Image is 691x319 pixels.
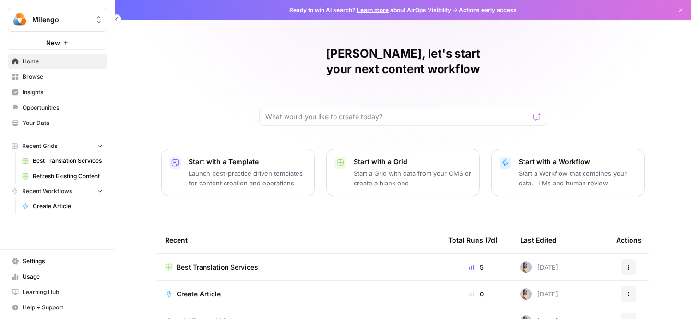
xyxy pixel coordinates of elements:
span: Create Article [33,202,103,210]
span: Best Translation Services [33,157,103,165]
div: [DATE] [520,288,558,300]
a: Learn more [357,6,389,13]
a: Browse [8,69,107,85]
p: Start with a Grid [354,157,472,167]
p: Start a Workflow that combines your data, LLMs and human review [519,169,637,188]
p: Launch best-practice driven templates for content creation and operations [189,169,307,188]
span: Browse [23,73,103,81]
div: Last Edited [520,227,557,253]
span: Recent Workflows [22,187,72,196]
span: Ready to win AI search? about AirOps Visibility [289,6,451,14]
div: Recent [165,227,433,253]
input: What would you like to create today? [265,112,529,122]
a: Refresh Existing Content [18,169,107,184]
a: Create Article [165,289,433,299]
span: Your Data [23,119,103,127]
img: Milengo Logo [11,11,28,28]
a: Best Translation Services [18,153,107,169]
span: Usage [23,272,103,281]
button: Help + Support [8,300,107,315]
a: Opportunities [8,100,107,115]
div: [DATE] [520,261,558,273]
button: Recent Grids [8,139,107,153]
span: Actions early access [459,6,517,14]
button: Start with a WorkflowStart a Workflow that combines your data, LLMs and human review [491,149,645,196]
div: Total Runs (7d) [448,227,498,253]
h1: [PERSON_NAME], let's start your next content workflow [259,46,547,77]
a: Learning Hub [8,284,107,300]
span: Settings [23,257,103,266]
img: wqouze03vak4o7r0iykpfqww9cw8 [520,261,532,273]
div: 0 [448,289,505,299]
span: Create Article [177,289,221,299]
a: Insights [8,85,107,100]
span: Help + Support [23,303,103,312]
span: Opportunities [23,103,103,112]
a: Home [8,54,107,69]
button: Start with a TemplateLaunch best-practice driven templates for content creation and operations [161,149,315,196]
p: Start a Grid with data from your CMS or create a blank one [354,169,472,188]
button: New [8,36,107,50]
a: Settings [8,254,107,269]
button: Recent Workflows [8,184,107,198]
p: Start with a Workflow [519,157,637,167]
span: Best Translation Services [177,262,258,272]
button: Start with a GridStart a Grid with data from your CMS or create a blank one [326,149,480,196]
div: 5 [448,262,505,272]
span: New [46,38,60,48]
span: Milengo [32,15,90,25]
span: Insights [23,88,103,97]
div: Actions [616,227,642,253]
a: Usage [8,269,107,284]
a: Create Article [18,198,107,214]
button: Workspace: Milengo [8,8,107,32]
span: Learning Hub [23,288,103,296]
p: Start with a Template [189,157,307,167]
span: Home [23,57,103,66]
img: wqouze03vak4o7r0iykpfqww9cw8 [520,288,532,300]
a: Your Data [8,115,107,131]
span: Recent Grids [22,142,57,150]
a: Best Translation Services [165,262,433,272]
span: Refresh Existing Content [33,172,103,181]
